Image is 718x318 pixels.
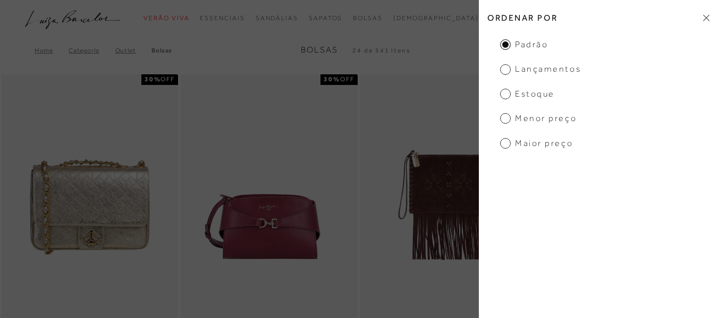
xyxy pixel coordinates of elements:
[309,14,342,22] span: Sapatos
[500,137,573,149] span: Maior preço
[500,113,577,124] span: Menor preço
[393,14,479,22] span: [DEMOGRAPHIC_DATA]
[200,14,244,22] span: Essenciais
[340,75,354,83] span: OFF
[500,88,555,100] span: Estoque
[324,75,340,83] strong: 30%
[479,5,718,30] h2: Ordenar por
[69,47,115,54] a: Categoria
[200,8,244,28] a: noSubCategoriesText
[353,8,383,28] a: noSubCategoriesText
[256,14,298,22] span: Sandálias
[151,47,172,54] a: Bolsas
[500,39,548,50] span: Padrão
[35,47,69,54] a: Home
[353,14,383,22] span: Bolsas
[143,8,189,28] a: noSubCategoriesText
[256,8,298,28] a: noSubCategoriesText
[161,75,175,83] span: OFF
[115,47,152,54] a: Outlet
[143,14,189,22] span: Verão Viva
[145,75,161,83] strong: 30%
[393,8,479,28] a: noSubCategoriesText
[301,45,338,55] span: Bolsas
[309,8,342,28] a: noSubCategoriesText
[352,47,411,54] span: 24 de 541 itens
[500,63,581,75] span: Lançamentos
